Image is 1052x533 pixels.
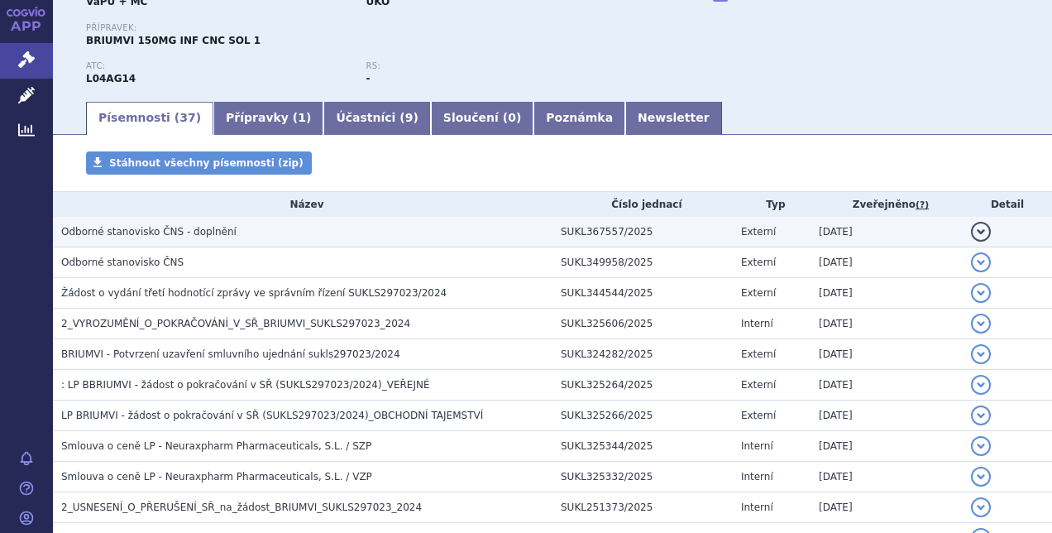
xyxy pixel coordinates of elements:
[86,151,312,175] a: Stáhnout všechny písemnosti (zip)
[811,370,963,401] td: [DATE]
[971,344,991,364] button: detail
[971,406,991,425] button: detail
[86,23,646,33] p: Přípravek:
[53,192,552,217] th: Název
[552,370,733,401] td: SUKL325264/2025
[61,502,422,513] span: 2_USNESENÍ_O_PŘERUŠENÍ_SŘ_na_žádost_BRIUMVI_SUKLS297023_2024
[971,314,991,334] button: detail
[552,278,733,309] td: SUKL344544/2025
[179,111,195,124] span: 37
[741,348,776,360] span: Externí
[552,192,733,217] th: Číslo jednací
[971,467,991,487] button: detail
[61,226,237,238] span: Odborné stanovisko ČNS - doplnění
[741,440,773,452] span: Interní
[86,102,213,135] a: Písemnosti (37)
[741,257,776,268] span: Externí
[61,379,429,391] span: : LP BBRIUMVI - žádost o pokračování v SŘ (SUKLS297023/2024)_VEŘEJNÉ
[61,410,483,421] span: LP BRIUMVI - žádost o pokračování v SŘ (SUKLS297023/2024)_OBCHODNÍ TAJEMSTVÍ
[811,462,963,492] td: [DATE]
[971,375,991,395] button: detail
[741,502,773,513] span: Interní
[86,35,261,46] span: BRIUMVI 150MG INF CNC SOL 1
[61,471,372,483] span: Smlouva o ceně LP - Neuraxpharm Pharmaceuticals, S.L. / VZP
[298,111,306,124] span: 1
[811,339,963,370] td: [DATE]
[366,73,370,84] strong: -
[552,339,733,370] td: SUKL324282/2025
[109,157,304,169] span: Stáhnout všechny písemnosti (zip)
[61,440,371,452] span: Smlouva o ceně LP - Neuraxpharm Pharmaceuticals, S.L. / SZP
[552,431,733,462] td: SUKL325344/2025
[811,217,963,247] td: [DATE]
[971,252,991,272] button: detail
[971,283,991,303] button: detail
[552,462,733,492] td: SUKL325332/2025
[811,431,963,462] td: [DATE]
[86,61,349,71] p: ATC:
[552,217,733,247] td: SUKL367557/2025
[811,492,963,523] td: [DATE]
[625,102,722,135] a: Newsletter
[533,102,625,135] a: Poznámka
[811,192,963,217] th: Zveřejněno
[61,287,447,299] span: Žádost o vydání třetí hodnotící zprávy ve správním řízení SUKLS297023/2024
[552,309,733,339] td: SUKL325606/2025
[811,309,963,339] td: [DATE]
[366,61,629,71] p: RS:
[733,192,811,217] th: Typ
[508,111,516,124] span: 0
[963,192,1052,217] th: Detail
[61,257,184,268] span: Odborné stanovisko ČNS
[971,436,991,456] button: detail
[405,111,414,124] span: 9
[741,287,776,299] span: Externí
[741,318,773,329] span: Interní
[431,102,533,135] a: Sloučení (0)
[741,471,773,483] span: Interní
[61,348,400,360] span: BRIUMVI - Potvrzení uzavření smluvního ujednání sukls297023/2024
[61,318,410,329] span: 2_VYROZUMĚNÍ_O_POKRAČOVÁNÍ_V_SŘ_BRIUMVI_SUKLS297023_2024
[971,497,991,517] button: detail
[811,401,963,431] td: [DATE]
[552,247,733,278] td: SUKL349958/2025
[971,222,991,242] button: detail
[811,278,963,309] td: [DATE]
[741,379,776,391] span: Externí
[552,401,733,431] td: SUKL325266/2025
[811,247,963,278] td: [DATE]
[741,226,776,238] span: Externí
[213,102,323,135] a: Přípravky (1)
[86,73,136,84] strong: UBLITUXIMAB
[916,199,929,211] abbr: (?)
[323,102,430,135] a: Účastníci (9)
[741,410,776,421] span: Externí
[552,492,733,523] td: SUKL251373/2025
